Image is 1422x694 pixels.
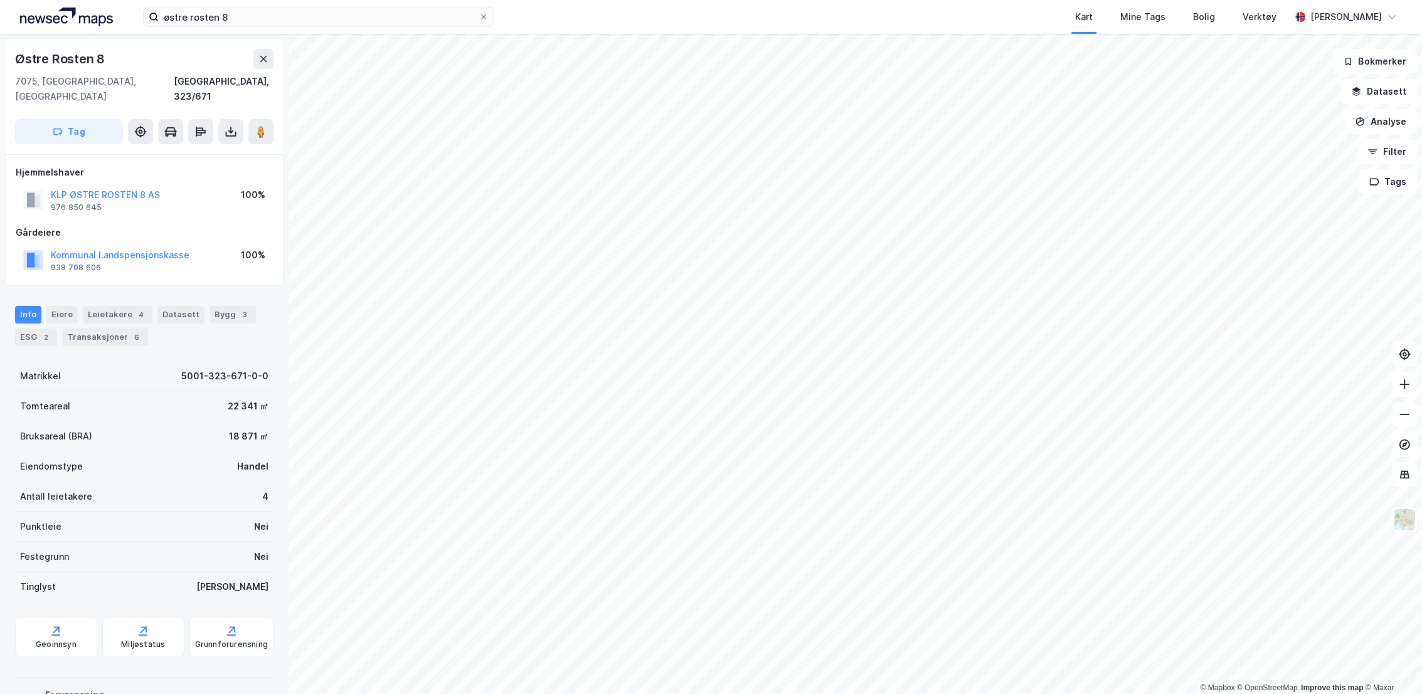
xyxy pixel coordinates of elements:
[15,119,123,144] button: Tag
[1120,9,1165,24] div: Mine Tags
[241,187,265,202] div: 100%
[238,308,251,321] div: 3
[16,165,273,180] div: Hjemmelshaver
[1301,683,1363,692] a: Improve this map
[51,263,101,273] div: 938 708 606
[196,579,268,594] div: [PERSON_NAME]
[20,489,92,504] div: Antall leietakere
[1310,9,1382,24] div: [PERSON_NAME]
[51,202,102,213] div: 976 850 645
[20,429,92,444] div: Bruksareal (BRA)
[1359,634,1422,694] iframe: Chat Widget
[20,399,70,414] div: Tomteareal
[62,329,148,346] div: Transaksjoner
[1344,109,1417,134] button: Analyse
[46,306,78,323] div: Eiere
[262,489,268,504] div: 4
[15,49,107,69] div: Østre Rosten 8
[174,74,273,104] div: [GEOGRAPHIC_DATA], 323/671
[40,331,52,344] div: 2
[228,399,268,414] div: 22 341 ㎡
[20,579,56,594] div: Tinglyst
[15,306,41,323] div: Info
[210,306,256,323] div: Bygg
[1332,49,1417,74] button: Bokmerker
[20,369,61,384] div: Matrikkel
[195,639,268,649] div: Grunnforurensning
[16,225,273,240] div: Gårdeiere
[1200,683,1234,692] a: Mapbox
[254,549,268,564] div: Nei
[1340,79,1417,104] button: Datasett
[20,8,113,26] img: logo.a4113a55bc3d86da70a041830d287a7e.svg
[20,549,69,564] div: Festegrunn
[130,331,143,344] div: 6
[121,639,165,649] div: Miljøstatus
[15,329,57,346] div: ESG
[237,459,268,474] div: Handel
[1237,683,1298,692] a: OpenStreetMap
[1193,9,1215,24] div: Bolig
[20,459,83,474] div: Eiendomstype
[1359,169,1417,194] button: Tags
[181,369,268,384] div: 5001-323-671-0-0
[1243,9,1276,24] div: Verktøy
[1393,508,1416,532] img: Z
[1357,139,1417,164] button: Filter
[254,519,268,534] div: Nei
[229,429,268,444] div: 18 871 ㎡
[135,308,147,321] div: 4
[1075,9,1093,24] div: Kart
[159,8,479,26] input: Søk på adresse, matrikkel, gårdeiere, leietakere eller personer
[157,306,204,323] div: Datasett
[83,306,152,323] div: Leietakere
[36,639,77,649] div: Geoinnsyn
[20,519,61,534] div: Punktleie
[15,74,174,104] div: 7075, [GEOGRAPHIC_DATA], [GEOGRAPHIC_DATA]
[241,248,265,263] div: 100%
[1359,634,1422,694] div: Kontrollprogram for chat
